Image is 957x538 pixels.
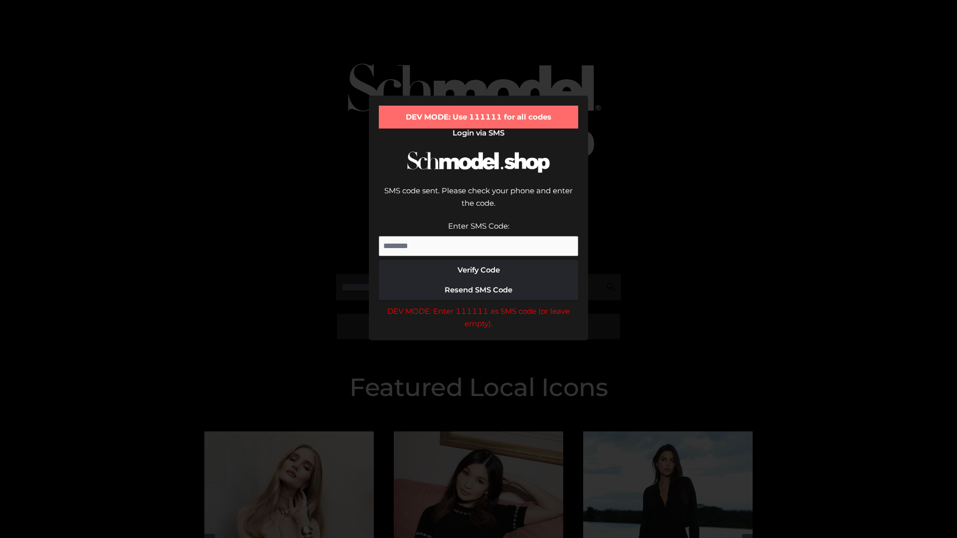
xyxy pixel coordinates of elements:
[379,106,578,129] div: DEV MODE: Use 111111 for all codes
[379,260,578,280] button: Verify Code
[448,221,509,231] label: Enter SMS Code:
[404,142,553,182] img: Schmodel Logo
[379,129,578,137] h2: Login via SMS
[379,305,578,330] div: DEV MODE: Enter 111111 as SMS code (or leave empty).
[379,184,578,220] div: SMS code sent. Please check your phone and enter the code.
[379,280,578,300] button: Resend SMS Code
